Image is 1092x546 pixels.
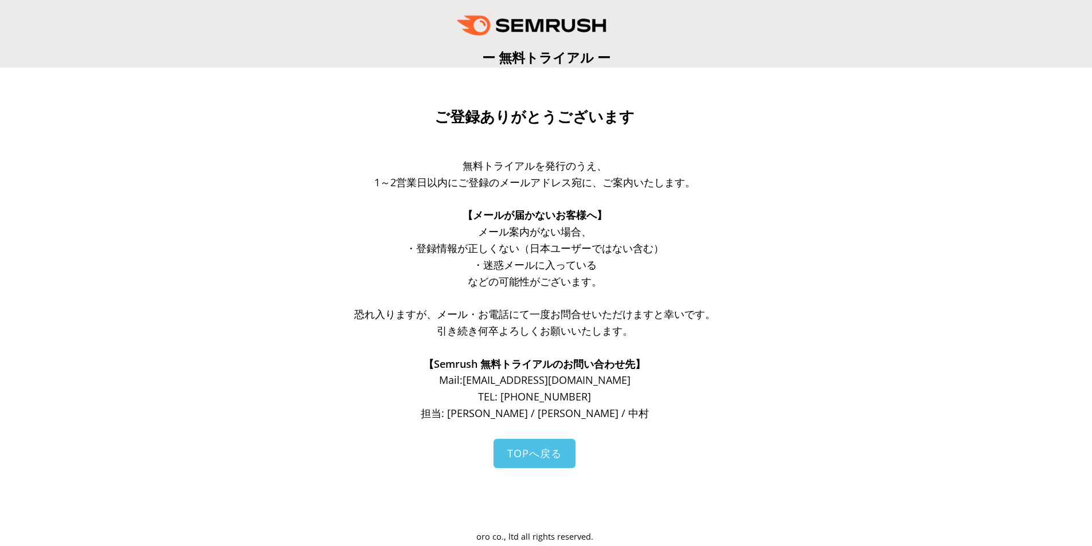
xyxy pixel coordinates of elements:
[473,258,597,272] span: ・迷惑メールに入っている
[354,307,715,321] span: 恐れ入りますが、メール・お電話にて一度お問合せいただけますと幸いです。
[507,446,562,460] span: TOPへ戻る
[406,241,664,255] span: ・登録情報が正しくない（日本ユーザーではない含む）
[476,531,593,542] span: oro co., ltd all rights reserved.
[494,439,576,468] a: TOPへ戻る
[463,159,607,172] span: 無料トライアルを発行のうえ、
[482,48,610,66] span: ー 無料トライアル ー
[374,175,695,189] span: 1～2営業日以内にご登録のメールアドレス宛に、ご案内いたします。
[478,390,591,403] span: TEL: [PHONE_NUMBER]
[424,357,645,371] span: 【Semrush 無料トライアルのお問い合わせ先】
[421,406,649,420] span: 担当: [PERSON_NAME] / [PERSON_NAME] / 中村
[478,225,592,238] span: メール案内がない場合、
[468,274,602,288] span: などの可能性がございます。
[439,373,631,387] span: Mail: [EMAIL_ADDRESS][DOMAIN_NAME]
[437,324,633,337] span: 引き続き何卒よろしくお願いいたします。
[463,208,607,222] span: 【メールが届かないお客様へ】
[435,108,635,125] span: ご登録ありがとうございます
